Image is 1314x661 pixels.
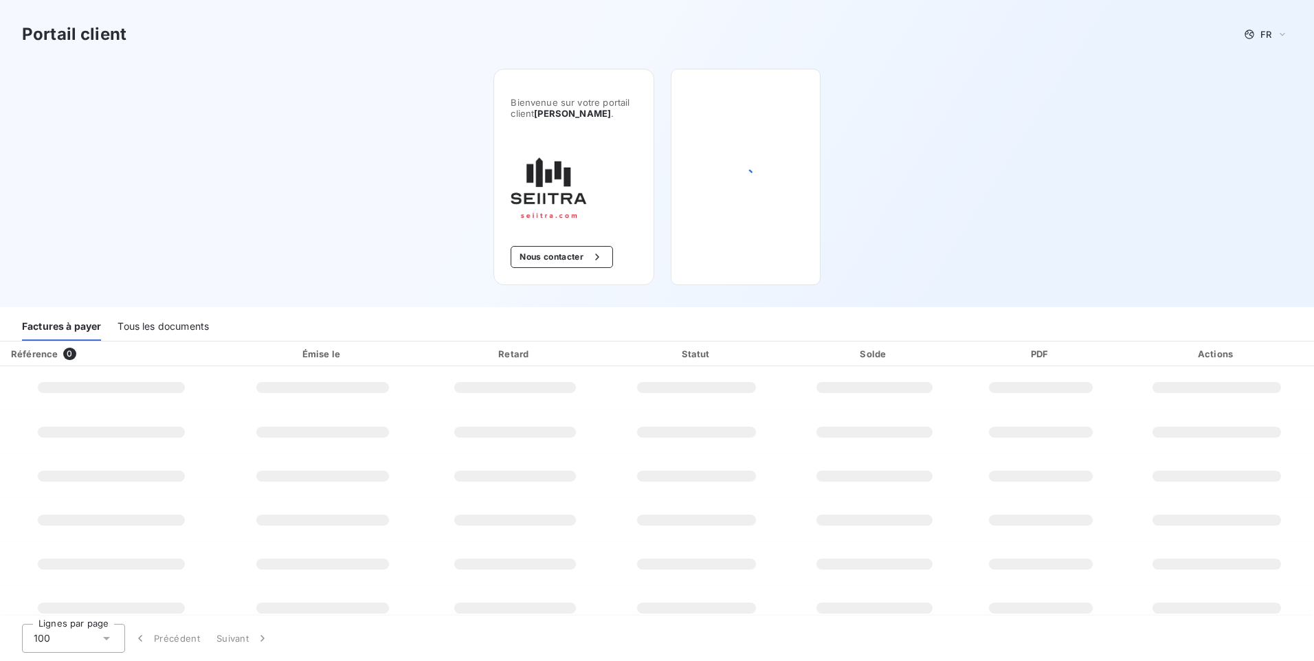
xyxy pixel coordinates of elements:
img: Company logo [511,152,599,224]
div: Statut [610,347,784,361]
span: FR [1260,29,1271,40]
div: Factures à payer [22,312,101,341]
button: Nous contacter [511,246,612,268]
div: Émise le [225,347,421,361]
span: [PERSON_NAME] [534,108,611,119]
div: Tous les documents [118,312,209,341]
span: 0 [63,348,76,360]
h3: Portail client [22,22,126,47]
span: 100 [34,631,50,645]
div: Solde [790,347,959,361]
div: Référence [11,348,58,359]
div: PDF [965,347,1117,361]
button: Suivant [208,624,278,653]
div: Actions [1122,347,1311,361]
div: Retard [425,347,604,361]
button: Précédent [125,624,208,653]
span: Bienvenue sur votre portail client . [511,97,637,119]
